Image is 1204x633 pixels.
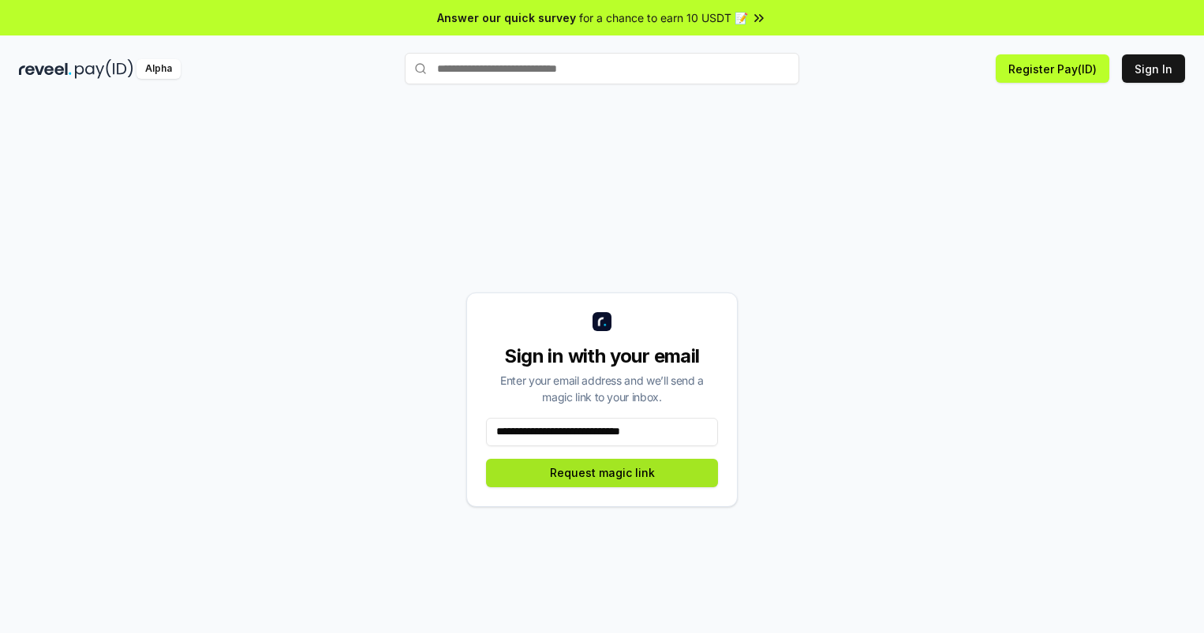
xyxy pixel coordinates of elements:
img: reveel_dark [19,59,72,79]
img: logo_small [593,312,611,331]
img: pay_id [75,59,133,79]
button: Register Pay(ID) [996,54,1109,83]
button: Request magic link [486,459,718,487]
span: Answer our quick survey [437,9,576,26]
div: Enter your email address and we’ll send a magic link to your inbox. [486,372,718,405]
div: Sign in with your email [486,344,718,369]
div: Alpha [136,59,181,79]
button: Sign In [1122,54,1185,83]
span: for a chance to earn 10 USDT 📝 [579,9,748,26]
